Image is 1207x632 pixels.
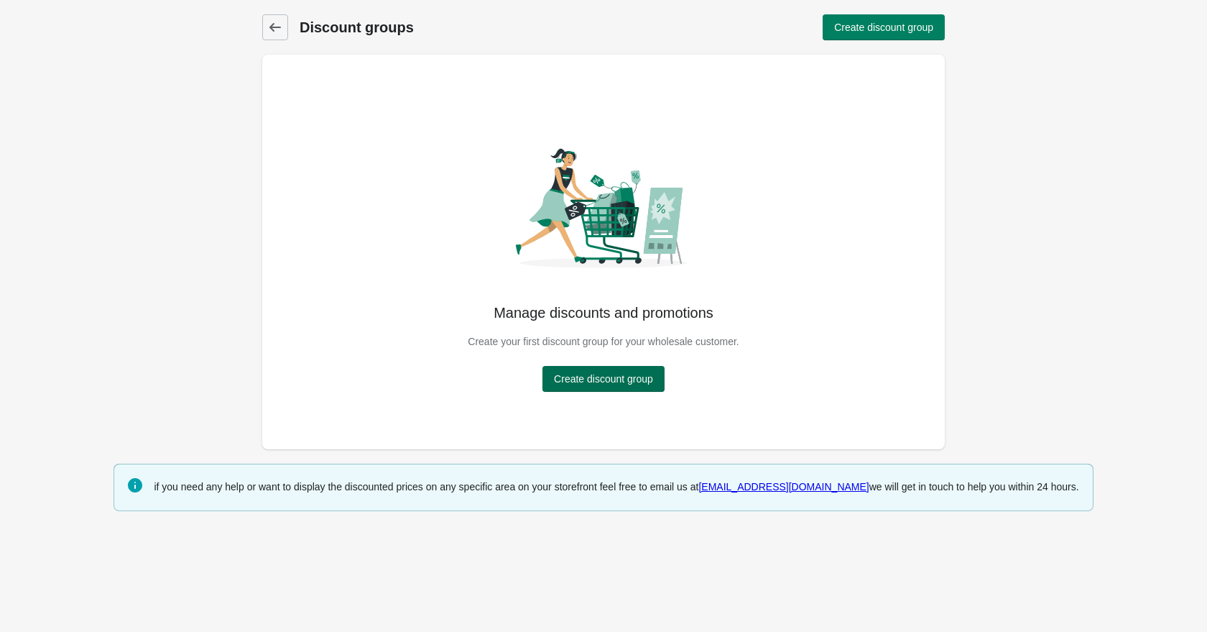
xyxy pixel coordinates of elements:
button: Create discount group [542,366,665,392]
a: Discount groups [262,14,288,40]
span: Create discount group [834,22,933,33]
p: Create your first discount group for your wholesale customer. [468,334,739,349]
p: Manage discounts and promotions [468,303,739,323]
h1: Discount groups [300,17,607,37]
button: Create discount group [823,14,945,40]
span: Create discount group [554,373,653,385]
div: if you need any help or want to display the discounted prices on any specific area on your storef... [154,477,1078,497]
a: [EMAIL_ADDRESS][DOMAIN_NAME] [698,481,869,493]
